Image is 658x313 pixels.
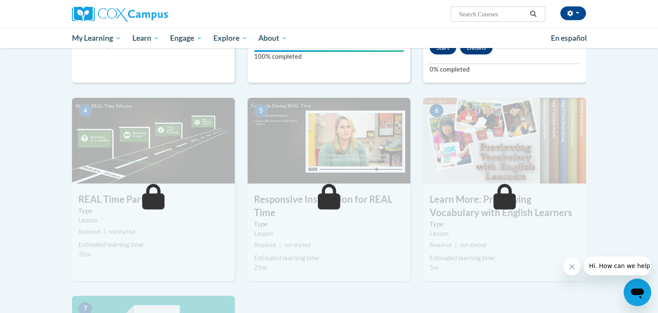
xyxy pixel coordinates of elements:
[78,229,100,235] span: Required
[423,193,586,220] h3: Learn More: Previewing Vocabulary with English Learners
[430,65,580,74] label: 0% completed
[72,193,235,206] h3: REAL Time Part 2
[164,28,208,48] a: Engage
[78,216,228,225] div: Lesson
[458,9,527,19] input: Search Courses
[5,6,69,13] span: Hi. How can we help?
[254,242,276,248] span: Required
[109,229,135,235] span: not started
[430,220,580,229] label: Type
[430,242,452,248] span: Required
[213,33,248,43] span: Explore
[284,242,311,248] span: not started
[584,256,651,275] iframe: Message from company
[72,6,168,22] img: Cox Campus
[254,229,404,238] div: Lesson
[248,98,410,184] img: Course Image
[551,33,587,42] span: En español
[104,229,105,235] span: |
[127,28,165,48] a: Learn
[624,279,651,306] iframe: Button to launch messaging window
[254,264,267,271] span: 25m
[132,33,159,43] span: Learn
[279,242,281,248] span: |
[254,253,404,263] div: Estimated learning time:
[170,33,202,43] span: Engage
[66,28,127,48] a: My Learning
[563,258,580,275] iframe: Close message
[560,6,586,20] button: Account Settings
[455,242,457,248] span: |
[254,104,268,117] span: 5
[430,253,580,263] div: Estimated learning time:
[545,29,592,47] a: En español
[430,104,443,117] span: 6
[208,28,253,48] a: Explore
[78,240,228,250] div: Estimated learning time:
[78,250,91,258] span: 35m
[254,52,404,61] label: 100% completed
[460,242,486,248] span: not started
[430,264,439,271] span: 5m
[78,206,228,216] label: Type
[253,28,293,48] a: About
[72,33,121,43] span: My Learning
[254,220,404,229] label: Type
[254,50,404,52] div: Your progress
[78,104,92,117] span: 4
[423,98,586,184] img: Course Image
[430,229,580,238] div: Lesson
[72,98,235,184] img: Course Image
[59,28,599,48] div: Main menu
[258,33,287,43] span: About
[72,6,235,22] a: Cox Campus
[248,193,410,220] h3: Responsive Instruction for REAL Time
[527,9,540,19] button: Search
